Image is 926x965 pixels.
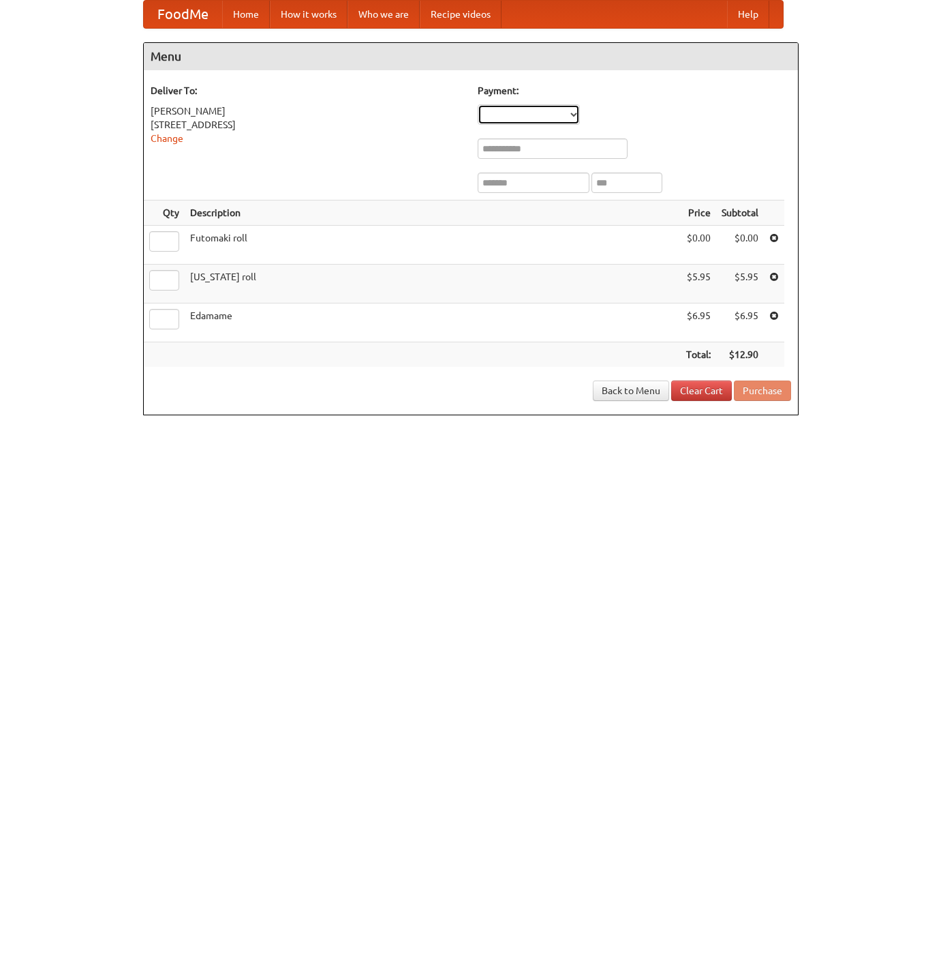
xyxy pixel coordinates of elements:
td: $6.95 [681,303,716,342]
th: Description [185,201,681,226]
td: $5.95 [681,265,716,303]
th: $12.90 [716,342,764,368]
td: $0.00 [681,226,716,265]
th: Price [681,201,716,226]
td: $6.95 [716,303,764,342]
a: Who we are [348,1,420,28]
a: Back to Menu [593,381,669,401]
a: Change [151,133,183,144]
td: $5.95 [716,265,764,303]
div: [STREET_ADDRESS] [151,118,464,132]
a: FoodMe [144,1,222,28]
div: [PERSON_NAME] [151,104,464,118]
a: Clear Cart [671,381,732,401]
a: How it works [270,1,348,28]
th: Qty [144,201,185,226]
th: Total: [681,342,716,368]
a: Home [222,1,270,28]
h5: Payment: [478,84,791,98]
h4: Menu [144,43,798,70]
th: Subtotal [716,201,764,226]
td: Futomaki roll [185,226,681,265]
button: Purchase [734,381,791,401]
h5: Deliver To: [151,84,464,98]
td: Edamame [185,303,681,342]
td: [US_STATE] roll [185,265,681,303]
a: Help [727,1,769,28]
a: Recipe videos [420,1,501,28]
td: $0.00 [716,226,764,265]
